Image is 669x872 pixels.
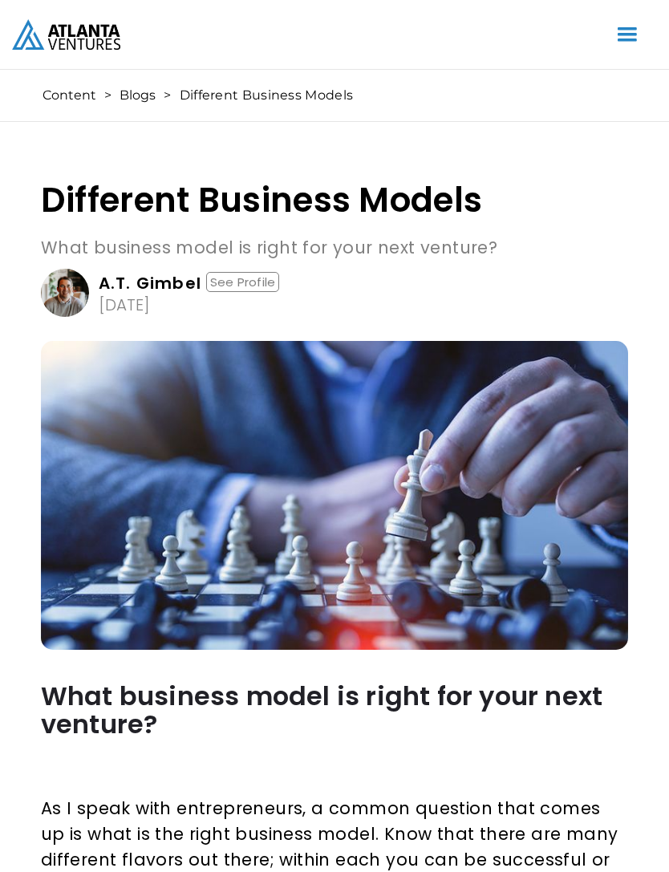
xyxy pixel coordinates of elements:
[164,87,171,103] div: >
[180,87,354,103] div: Different Business Models
[206,272,279,292] div: See Profile
[41,682,623,738] h2: What business model is right for your next venture?
[120,87,156,103] a: Blogs
[104,87,111,103] div: >
[41,182,629,219] h1: Different Business Models
[99,275,201,291] div: A.T. Gimbel
[41,235,629,261] p: What business model is right for your next venture?
[99,297,150,313] div: [DATE]
[41,269,629,317] a: A.T. GimbelSee Profile[DATE]
[43,87,96,103] a: Content
[598,11,657,58] div: menu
